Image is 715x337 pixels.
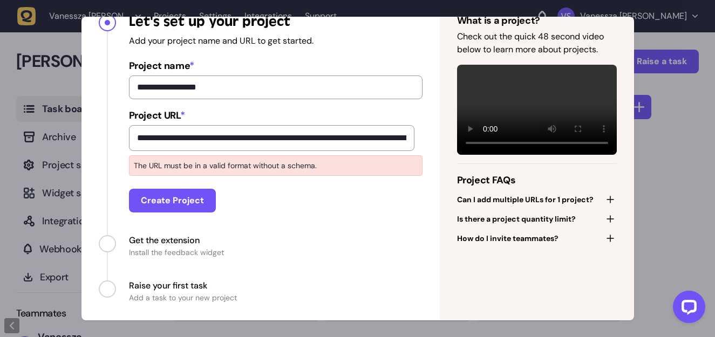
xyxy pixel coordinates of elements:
[129,279,237,292] span: Raise your first task
[129,75,423,99] input: Project name*
[664,286,710,332] iframe: LiveChat chat widget
[129,155,423,176] p: The URL must be in a valid format without a schema.
[129,35,423,47] p: Add your project name and URL to get started.
[457,214,576,224] span: Is there a project quantity limit?
[129,234,224,247] span: Get the extension
[129,189,216,212] button: Create Project
[129,13,423,30] h4: Let's set up your project
[457,13,617,28] h4: What is a project?
[457,233,559,244] span: How do I invite teammates?
[457,65,617,155] video: Your browser does not support the video tag.
[457,211,617,226] button: Is there a project quantity limit?
[457,173,617,188] h4: Project FAQs
[457,231,617,246] button: How do I invite teammates?
[129,247,224,258] span: Install the feedback widget
[129,292,237,303] span: Add a task to your new project
[457,194,594,205] span: Can I add multiple URLs for 1 project?
[129,108,423,123] span: Project URL
[129,58,423,73] span: Project name
[457,192,617,207] button: Can I add multiple URLs for 1 project?
[129,125,414,151] input: Project URL*The URL must be in a valid format without a schema.
[457,30,617,56] p: Check out the quick 48 second video below to learn more about projects.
